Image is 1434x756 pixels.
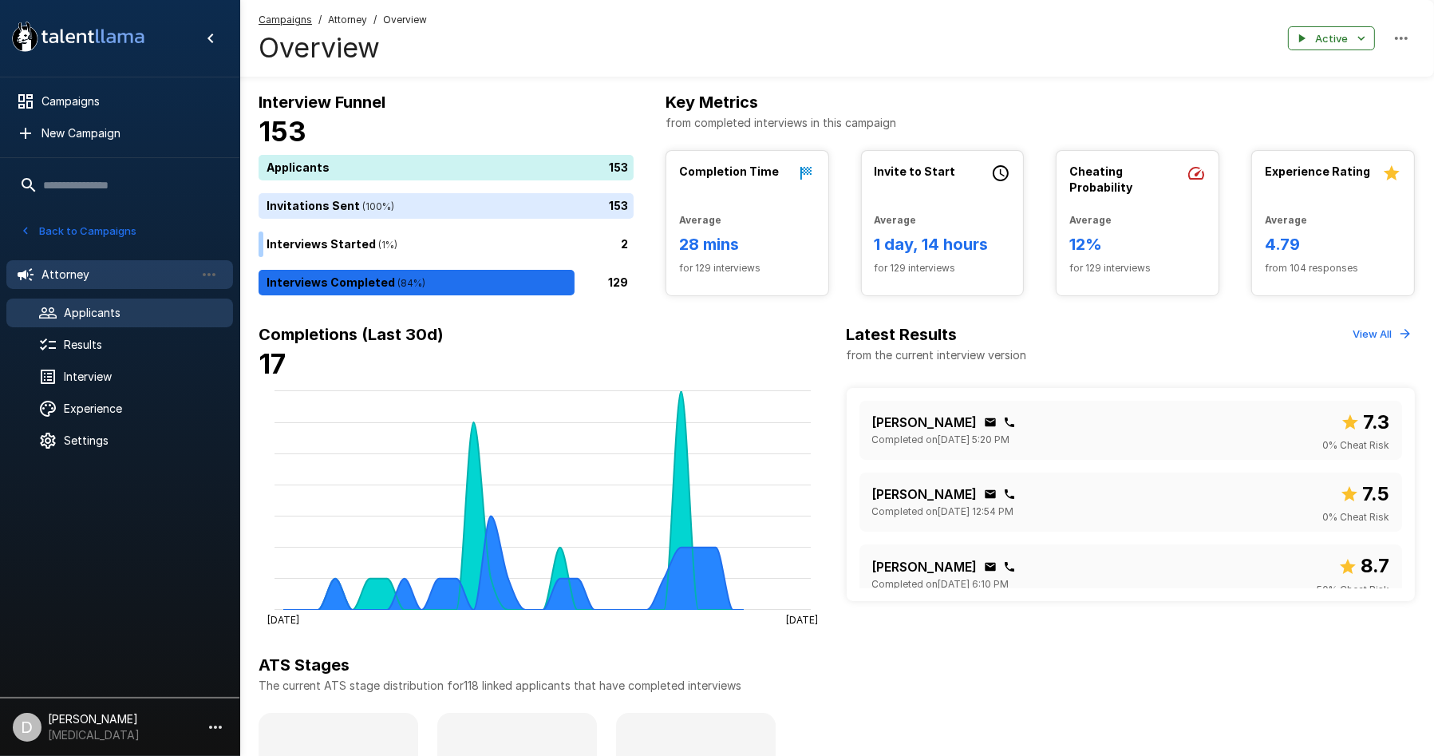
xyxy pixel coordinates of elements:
[621,236,628,253] p: 2
[1349,322,1415,346] button: View All
[1265,260,1401,276] span: from 104 responses
[984,560,997,573] div: Click to copy
[259,347,286,380] b: 17
[872,485,978,504] p: [PERSON_NAME]
[1288,26,1375,51] button: Active
[875,214,917,226] b: Average
[786,613,818,625] tspan: [DATE]
[1265,214,1307,226] b: Average
[872,576,1009,592] span: Completed on [DATE] 6:10 PM
[679,164,779,178] b: Completion Time
[609,198,628,215] p: 153
[872,557,978,576] p: [PERSON_NAME]
[679,214,721,226] b: Average
[1265,232,1401,257] h6: 4.79
[318,12,322,28] span: /
[1069,164,1132,194] b: Cheating Probability
[267,613,299,625] tspan: [DATE]
[259,14,312,26] u: Campaigns
[666,115,1415,131] p: from completed interviews in this campaign
[872,432,1010,448] span: Completed on [DATE] 5:20 PM
[328,12,367,28] span: Attorney
[1322,437,1389,453] span: 0 % Cheat Risk
[1265,164,1370,178] b: Experience Rating
[259,678,1415,694] p: The current ATS stage distribution for 118 linked applicants that have completed interviews
[875,260,1011,276] span: for 129 interviews
[1340,479,1389,509] span: Overall score out of 10
[875,232,1011,257] h6: 1 day, 14 hours
[1003,560,1016,573] div: Click to copy
[679,260,816,276] span: for 129 interviews
[609,160,628,176] p: 153
[872,413,978,432] p: [PERSON_NAME]
[872,504,1014,520] span: Completed on [DATE] 12:54 PM
[666,93,758,112] b: Key Metrics
[259,93,385,112] b: Interview Funnel
[1361,554,1389,577] b: 8.7
[259,325,444,344] b: Completions (Last 30d)
[1322,509,1389,525] span: 0 % Cheat Risk
[1069,232,1206,257] h6: 12%
[259,655,350,675] b: ATS Stages
[1338,551,1389,581] span: Overall score out of 10
[1003,488,1016,501] div: Click to copy
[1003,416,1016,429] div: Click to copy
[1069,214,1112,226] b: Average
[1363,410,1389,433] b: 7.3
[259,31,427,65] h4: Overview
[1341,407,1389,437] span: Overall score out of 10
[847,325,958,344] b: Latest Results
[847,347,1027,363] p: from the current interview version
[679,232,816,257] h6: 28 mins
[383,12,427,28] span: Overview
[1362,482,1389,505] b: 7.5
[373,12,377,28] span: /
[608,275,628,291] p: 129
[1069,260,1206,276] span: for 129 interviews
[1317,582,1389,598] span: 50 % Cheat Risk
[875,164,956,178] b: Invite to Start
[259,115,306,148] b: 153
[984,488,997,501] div: Click to copy
[984,416,997,429] div: Click to copy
